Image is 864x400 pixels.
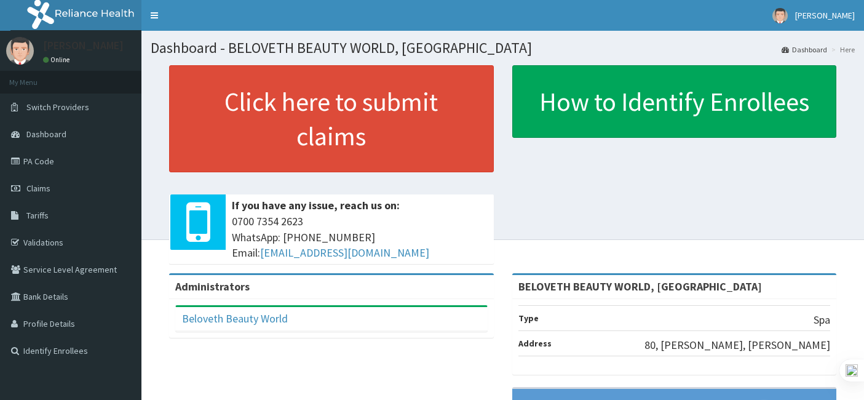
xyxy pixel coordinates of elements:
[26,102,89,113] span: Switch Providers
[814,312,830,328] p: Spa
[782,44,827,55] a: Dashboard
[43,55,73,64] a: Online
[43,40,124,51] p: [PERSON_NAME]
[512,65,837,138] a: How to Identify Enrollees
[772,8,788,23] img: User Image
[232,198,400,212] b: If you have any issue, reach us on:
[6,37,34,65] img: User Image
[26,183,50,194] span: Claims
[26,210,49,221] span: Tariffs
[795,10,855,21] span: [PERSON_NAME]
[182,311,288,326] a: Beloveth Beauty World
[175,279,250,294] b: Administrators
[644,337,830,353] p: 80, [PERSON_NAME], [PERSON_NAME]
[260,246,429,260] a: [EMAIL_ADDRESS][DOMAIN_NAME]
[518,338,552,349] b: Address
[518,279,762,294] strong: BELOVETH BEAUTY WORLD, [GEOGRAPHIC_DATA]
[232,214,488,261] span: 0700 7354 2623 WhatsApp: [PHONE_NUMBER] Email:
[169,65,494,172] a: Click here to submit claims
[828,44,855,55] li: Here
[518,313,539,324] b: Type
[151,40,855,56] h1: Dashboard - BELOVETH BEAUTY WORLD, [GEOGRAPHIC_DATA]
[26,129,66,140] span: Dashboard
